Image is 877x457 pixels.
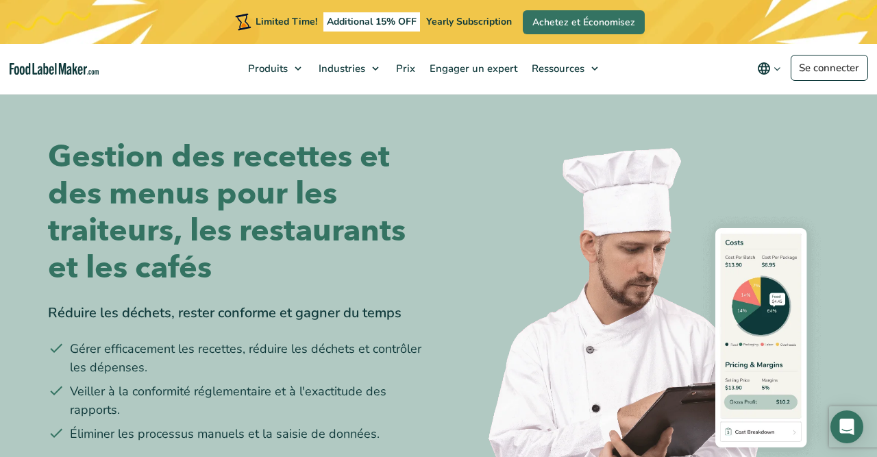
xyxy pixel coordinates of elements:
span: Engager un expert [425,62,519,75]
span: Produits [244,62,289,75]
a: Ressources [525,44,605,93]
span: Prix [392,62,417,75]
span: Industries [314,62,367,75]
div: Open Intercom Messenger [830,410,863,443]
a: Produits [241,44,308,93]
a: Se connecter [791,55,868,81]
li: Veiller à la conformité réglementaire et à l'exactitude des rapports. [48,382,428,419]
a: Engager un expert [423,44,521,93]
li: Éliminer les processus manuels et la saisie de données. [48,425,428,443]
a: Prix [389,44,419,93]
span: Ressources [528,62,586,75]
span: Yearly Subscription [426,15,512,28]
a: Achetez et Économisez [523,10,645,34]
h1: Gestion des recettes et des menus pour les traiteurs, les restaurants et les cafés [48,138,428,286]
a: Industries [312,44,386,93]
div: Réduire les déchets, rester conforme et gagner du temps [48,303,428,323]
span: Additional 15% OFF [323,12,420,32]
span: Limited Time! [256,15,317,28]
li: Gérer efficacement les recettes, réduire les déchets et contrôler les dépenses. [48,340,428,377]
